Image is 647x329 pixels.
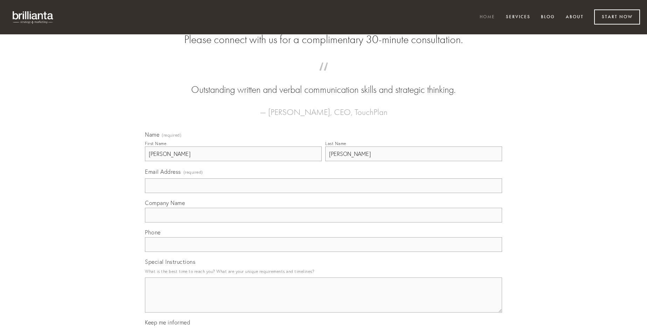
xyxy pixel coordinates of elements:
[156,97,491,119] figcaption: — [PERSON_NAME], CEO, TouchPlan
[145,33,502,46] h2: Please connect with us for a complimentary 30-minute consultation.
[145,258,195,265] span: Special Instructions
[145,199,185,206] span: Company Name
[145,319,190,326] span: Keep me informed
[501,12,535,23] a: Services
[536,12,559,23] a: Blog
[145,229,161,236] span: Phone
[183,167,203,177] span: (required)
[145,168,181,175] span: Email Address
[325,141,346,146] div: Last Name
[145,131,159,138] span: Name
[156,69,491,83] span: “
[156,69,491,97] blockquote: Outstanding written and verbal communication skills and strategic thinking.
[561,12,588,23] a: About
[475,12,500,23] a: Home
[145,267,502,276] p: What is the best time to reach you? What are your unique requirements and timelines?
[162,133,181,137] span: (required)
[7,7,60,27] img: brillianta - research, strategy, marketing
[594,9,640,25] a: Start Now
[145,141,166,146] div: First Name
